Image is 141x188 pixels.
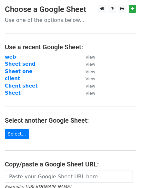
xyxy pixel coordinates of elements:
[79,90,95,96] a: View
[5,17,136,23] p: Use one of the options below...
[79,61,95,67] a: View
[5,171,133,183] input: Paste your Google Sheet URL here
[5,160,136,168] h4: Copy/paste a Google Sheet URL:
[5,83,38,89] a: Client sheet
[86,55,95,60] small: View
[79,76,95,81] a: View
[5,117,136,124] h4: Select another Google Sheet:
[79,83,95,89] a: View
[86,62,95,67] small: View
[5,5,136,14] h3: Choose a Google Sheet
[86,91,95,96] small: View
[5,54,16,60] a: web
[79,54,95,60] a: View
[5,69,32,74] a: Sheet one
[86,84,95,89] small: View
[79,69,95,74] a: View
[109,157,141,188] iframe: Chat Widget
[5,61,35,67] a: Sheet send
[86,76,95,81] small: View
[5,90,21,96] a: Sheet
[5,129,29,139] a: Select...
[5,76,20,81] a: client
[86,69,95,74] small: View
[5,43,136,51] h4: Use a recent Google Sheet:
